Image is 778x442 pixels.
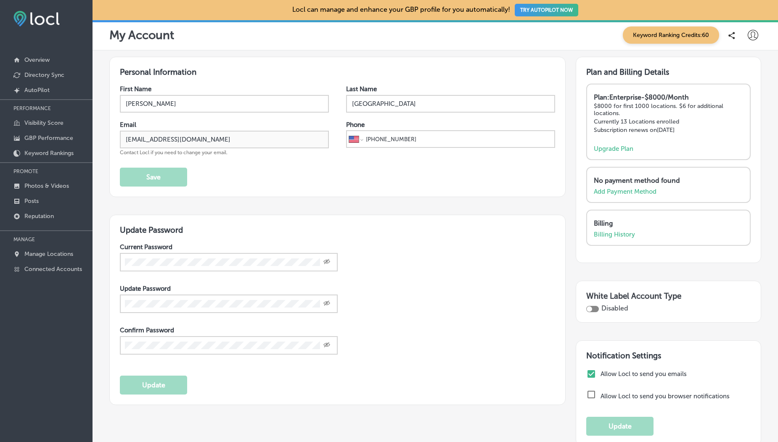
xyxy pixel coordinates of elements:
p: Manage Locations [24,250,73,258]
input: Phone number [365,131,552,147]
label: Email [120,121,136,129]
p: GBP Performance [24,134,73,142]
label: Allow Locl to send you emails [601,370,749,378]
button: Update [586,417,654,436]
span: Toggle password visibility [323,342,330,349]
strong: Plan: Enterprise - $8000/Month [594,93,689,101]
p: Photos & Videos [24,182,69,189]
p: My Account [109,28,174,42]
button: Update [120,376,187,395]
p: Connected Accounts [24,266,82,273]
h3: White Label Account Type [586,291,751,304]
label: First Name [120,85,151,93]
p: Overview [24,56,50,63]
a: Add Payment Method [594,188,656,195]
a: Billing History [594,231,635,238]
p: Billing [594,219,739,227]
span: Contact Locl if you need to change your email. [120,150,228,155]
label: Last Name [346,85,377,93]
img: fda3e92497d09a02dc62c9cd864e3231.png [13,11,60,26]
label: Phone [346,121,365,129]
p: Keyword Rankings [24,150,74,157]
span: Disabled [601,304,628,312]
p: Posts [24,197,39,205]
p: Visibility Score [24,119,64,126]
label: Current Password [120,243,172,251]
a: Upgrade Plan [594,145,633,153]
label: Update Password [120,285,171,292]
button: Save [120,168,187,187]
span: Keyword Ranking Credits: 60 [623,26,719,44]
input: Enter First Name [120,95,329,113]
span: Toggle password visibility [323,258,330,266]
label: Allow Locl to send you browser notifications [601,392,730,400]
h3: Personal Information [120,67,555,77]
p: $8000 for first 1000 locations. $6 for additional locations. [594,103,743,117]
input: Enter Email [120,131,329,148]
p: No payment method found [594,176,739,184]
h3: Notification Settings [586,351,751,360]
p: AutoPilot [24,87,50,94]
p: Currently 13 Locations enrolled [594,118,743,125]
p: Directory Sync [24,71,64,79]
p: Subscription renews on [DATE] [594,126,743,134]
button: TRY AUTOPILOT NOW [515,4,578,16]
h3: Update Password [120,225,555,235]
h3: Plan and Billing Details [586,67,751,77]
input: Enter Last Name [346,95,555,113]
span: Toggle password visibility [323,300,330,308]
label: Confirm Password [120,326,174,334]
p: Reputation [24,213,54,220]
